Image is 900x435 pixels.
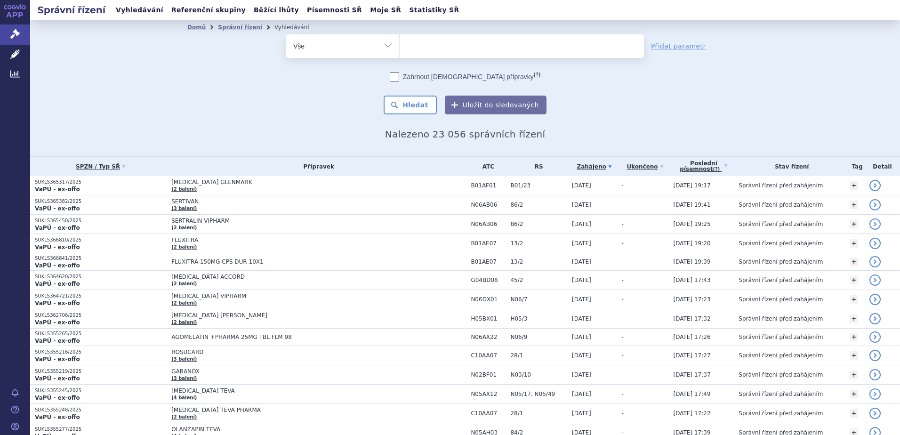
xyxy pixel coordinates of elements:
span: N06AB06 [471,201,506,208]
p: SUKLS355277/2025 [35,426,167,433]
th: ATC [466,157,506,176]
span: 45/2 [510,277,567,283]
span: Správní řízení před zahájením [739,258,823,265]
h2: Správní řízení [30,3,113,16]
button: Uložit do sledovaných [445,96,546,114]
a: (3 balení) [171,376,197,381]
a: (2 balení) [171,281,197,286]
a: detail [869,180,881,191]
p: SUKLS355219/2025 [35,368,167,375]
a: detail [869,256,881,267]
span: Správní řízení před zahájením [739,352,823,359]
span: 86/2 [510,221,567,227]
a: + [850,201,858,209]
span: [MEDICAL_DATA] VIPHARM [171,293,407,299]
a: Přidat parametr [651,41,706,51]
strong: VaPÚ - ex-offo [35,319,80,326]
a: + [850,181,858,190]
span: [DATE] 17:49 [674,391,711,397]
span: - [621,182,623,189]
span: [DATE] [572,352,591,359]
a: + [850,409,858,418]
a: (4 balení) [171,395,197,400]
p: SUKLS355265/2025 [35,330,167,337]
span: H05/3 [510,315,567,322]
a: SPZN / Typ SŘ [35,160,167,173]
span: - [621,315,623,322]
a: + [850,239,858,248]
span: 13/2 [510,240,567,247]
span: OLANZAPIN TEVA [171,426,407,433]
span: N05/17, N05/49 [510,391,567,397]
strong: VaPÚ - ex-offo [35,225,80,231]
span: [DATE] 19:41 [674,201,711,208]
abbr: (?) [713,167,720,172]
span: [MEDICAL_DATA] TEVA PHARMA [171,407,407,413]
span: [DATE] 17:22 [674,410,711,417]
strong: VaPÚ - ex-offo [35,186,80,193]
span: [DATE] 17:37 [674,371,711,378]
a: Moje SŘ [367,4,404,16]
span: [MEDICAL_DATA] GLENMARK [171,179,407,185]
p: SUKLS364721/2025 [35,293,167,299]
strong: VaPÚ - ex-offo [35,300,80,306]
span: B01/23 [510,182,567,189]
span: FLUXITRA [171,237,407,243]
span: [DATE] 17:32 [674,315,711,322]
span: [DATE] 17:27 [674,352,711,359]
span: - [621,201,623,208]
span: [DATE] 17:26 [674,334,711,340]
strong: VaPÚ - ex-offo [35,375,80,382]
a: detail [869,313,881,324]
p: SUKLS365382/2025 [35,198,167,205]
label: Zahrnout [DEMOGRAPHIC_DATA] přípravky [390,72,540,81]
span: Správní řízení před zahájením [739,410,823,417]
span: Správní řízení před zahájením [739,296,823,303]
a: detail [869,238,881,249]
a: Vyhledávání [113,4,166,16]
a: detail [869,369,881,380]
a: (2 balení) [171,186,197,192]
th: Stav řízení [734,157,845,176]
strong: VaPÚ - ex-offo [35,395,80,401]
span: [DATE] [572,371,591,378]
p: SUKLS365450/2025 [35,217,167,224]
span: [DATE] [572,334,591,340]
span: - [621,371,623,378]
span: Správní řízení před zahájením [739,315,823,322]
a: detail [869,199,881,210]
th: Přípravek [167,157,466,176]
span: [DATE] [572,201,591,208]
span: N03/10 [510,371,567,378]
a: detail [869,408,881,419]
a: (2 balení) [171,244,197,250]
span: Správní řízení před zahájením [739,277,823,283]
span: - [621,410,623,417]
p: SUKLS355245/2025 [35,387,167,394]
strong: VaPÚ - ex-offo [35,262,80,269]
span: [DATE] 19:39 [674,258,711,265]
p: SUKLS362706/2025 [35,312,167,319]
span: G04BD08 [471,277,506,283]
a: detail [869,350,881,361]
span: [DATE] [572,391,591,397]
a: detail [869,294,881,305]
strong: VaPÚ - ex-offo [35,338,80,344]
a: (2 balení) [171,414,197,419]
a: detail [869,331,881,343]
span: 28/1 [510,410,567,417]
span: N06DX01 [471,296,506,303]
span: - [621,352,623,359]
span: GABANOX [171,368,407,375]
span: [DATE] [572,296,591,303]
a: + [850,295,858,304]
span: - [621,221,623,227]
a: + [850,220,858,228]
span: FLUXITRA 150MG CPS DUR 10X1 [171,258,407,265]
span: - [621,258,623,265]
a: + [850,276,858,284]
a: detail [869,218,881,230]
span: [DATE] 19:17 [674,182,711,189]
span: Správní řízení před zahájením [739,240,823,247]
span: 86/2 [510,201,567,208]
